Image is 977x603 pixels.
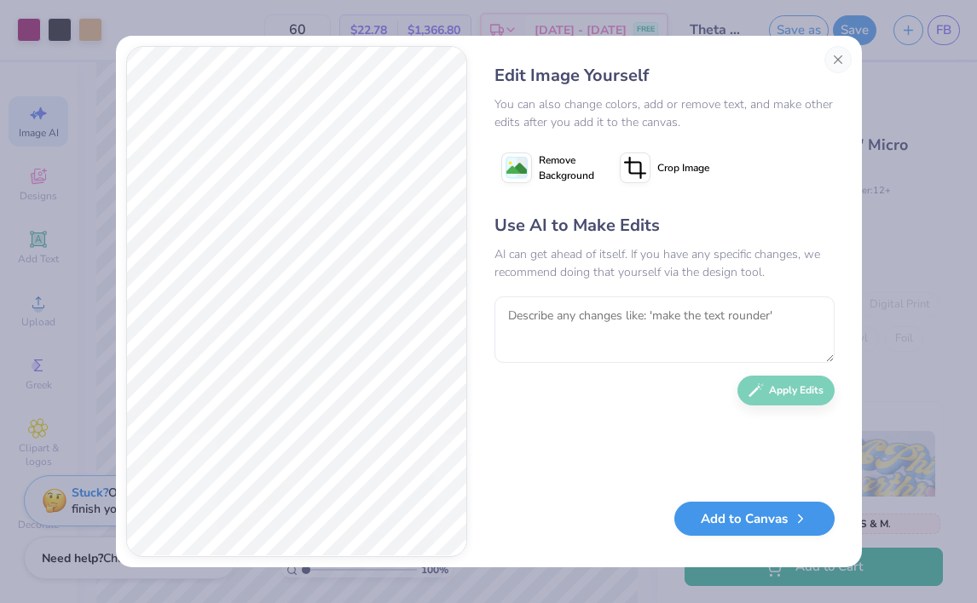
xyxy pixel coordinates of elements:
[539,152,594,183] span: Remove Background
[674,502,835,537] button: Add to Canvas
[494,213,835,238] div: Use AI to Make Edits
[824,46,852,73] button: Close
[494,63,835,89] div: Edit Image Yourself
[657,160,709,175] span: Crop Image
[494,146,601,189] button: Remove Background
[613,146,720,189] button: Crop Image
[494,95,835,131] div: You can also change colors, add or remove text, and make other edits after you add it to the canvas.
[494,245,835,281] div: AI can get ahead of itself. If you have any specific changes, we recommend doing that yourself vi...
